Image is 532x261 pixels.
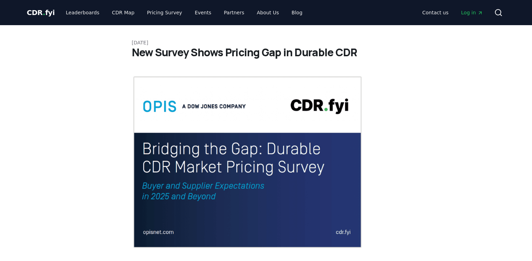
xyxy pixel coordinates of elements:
[417,6,454,19] a: Contact us
[27,8,55,17] span: CDR fyi
[106,6,140,19] a: CDR Map
[132,46,400,59] h1: New Survey Shows Pricing Gap in Durable CDR
[43,8,45,17] span: .
[132,75,363,249] img: blog post image
[60,6,105,19] a: Leaderboards
[251,6,284,19] a: About Us
[461,9,483,16] span: Log in
[60,6,308,19] nav: Main
[286,6,308,19] a: Blog
[27,8,55,17] a: CDR.fyi
[132,39,400,46] p: [DATE]
[141,6,187,19] a: Pricing Survey
[455,6,488,19] a: Log in
[218,6,250,19] a: Partners
[417,6,488,19] nav: Main
[189,6,217,19] a: Events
